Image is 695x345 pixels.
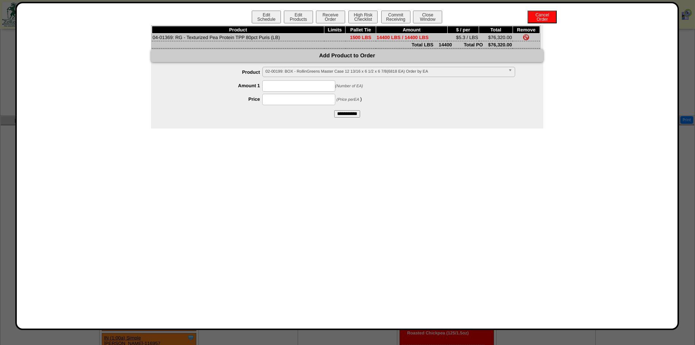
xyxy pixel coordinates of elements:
td: 04-01369: RG - Texturized Pea Protein TPP 80pct Puris (LB) [152,34,324,41]
label: Product [166,69,262,75]
td: Total LBS 14400 Total PO $76,320.00 [152,41,513,49]
td: $5.3 / LBS [447,34,479,41]
span: 14400 LBS / 14400 LBS [377,35,428,40]
div: Add Product to Order [151,49,543,62]
label: Amount 1 [166,83,262,88]
span: EA [354,97,359,102]
button: EditSchedule [252,11,281,23]
img: Remove Item [523,34,529,40]
a: High RiskChecklist [348,17,379,22]
span: (Price per [336,97,360,102]
th: Total [479,26,513,34]
th: Remove [513,26,540,34]
th: Amount [376,26,447,34]
td: $76,320.00 [479,34,513,41]
th: $ / per [447,26,479,34]
span: 02-00199: BOX - RollinGreens Master Case 12 13/16 x 6 1/2 x 6 7/8(6818 EA) Order by EA [266,67,505,76]
th: Limits [324,26,345,34]
button: High RiskChecklist [348,11,378,23]
label: Price [166,96,262,102]
button: ReceiveOrder [316,11,345,23]
button: CancelOrder [528,11,557,23]
span: 1500 LBS [350,35,371,40]
button: EditProducts [284,11,313,23]
th: Pallet Tie [345,26,376,34]
span: (Number of EA) [335,84,363,88]
button: CommitReceiving [381,11,410,23]
th: Product [152,26,324,34]
a: CloseWindow [412,16,443,22]
button: CloseWindow [413,11,442,23]
div: ) [166,94,543,105]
